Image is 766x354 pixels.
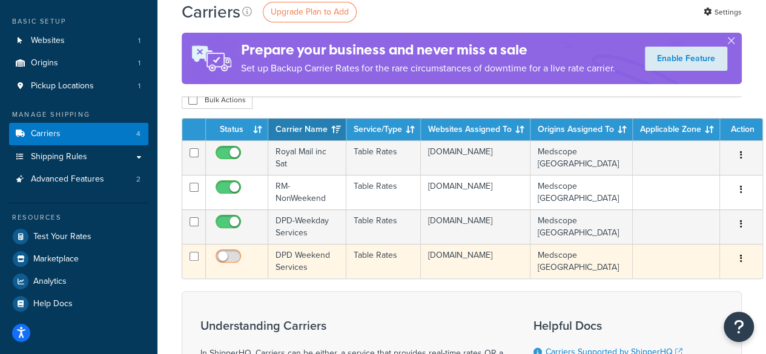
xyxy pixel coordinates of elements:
[241,40,615,60] h4: Prepare your business and never miss a sale
[33,277,67,287] span: Analytics
[9,226,148,247] a: Test Your Rates
[138,58,140,68] span: 1
[9,212,148,223] div: Resources
[421,209,530,244] td: [DOMAIN_NAME]
[9,52,148,74] a: Origins 1
[9,123,148,145] li: Carriers
[33,299,73,309] span: Help Docs
[9,75,148,97] li: Pickup Locations
[136,174,140,185] span: 2
[9,248,148,270] a: Marketplace
[346,175,421,209] td: Table Rates
[530,119,633,140] th: Origins Assigned To: activate to sort column ascending
[346,244,421,278] td: Table Rates
[138,36,140,46] span: 1
[421,140,530,175] td: [DOMAIN_NAME]
[268,175,346,209] td: RM-NonWeekend
[9,30,148,52] li: Websites
[9,16,148,27] div: Basic Setup
[241,60,615,77] p: Set up Backup Carrier Rates for the rare circumstances of downtime for a live rate carrier.
[268,140,346,175] td: Royal Mail inc Sat
[346,209,421,244] td: Table Rates
[9,52,148,74] li: Origins
[9,168,148,191] li: Advanced Features
[421,175,530,209] td: [DOMAIN_NAME]
[31,174,104,185] span: Advanced Features
[633,119,720,140] th: Applicable Zone: activate to sort column ascending
[530,244,633,278] td: Medscope [GEOGRAPHIC_DATA]
[645,47,727,71] a: Enable Feature
[530,175,633,209] td: Medscope [GEOGRAPHIC_DATA]
[268,244,346,278] td: DPD Weekend Services
[9,75,148,97] a: Pickup Locations 1
[31,58,58,68] span: Origins
[704,4,742,21] a: Settings
[530,140,633,175] td: Medscope [GEOGRAPHIC_DATA]
[33,232,91,242] span: Test Your Rates
[268,119,346,140] th: Carrier Name: activate to sort column ascending
[31,129,61,139] span: Carriers
[268,209,346,244] td: DPD-Weekday Services
[31,152,87,162] span: Shipping Rules
[9,270,148,292] a: Analytics
[33,254,79,264] span: Marketplace
[31,81,94,91] span: Pickup Locations
[9,293,148,315] a: Help Docs
[9,146,148,168] a: Shipping Rules
[724,312,754,342] button: Open Resource Center
[138,81,140,91] span: 1
[346,140,421,175] td: Table Rates
[421,119,530,140] th: Websites Assigned To: activate to sort column ascending
[200,319,503,332] h3: Understanding Carriers
[346,119,421,140] th: Service/Type: activate to sort column ascending
[720,119,762,140] th: Action
[530,209,633,244] td: Medscope [GEOGRAPHIC_DATA]
[271,5,349,18] span: Upgrade Plan to Add
[206,119,268,140] th: Status: activate to sort column ascending
[9,168,148,191] a: Advanced Features 2
[9,123,148,145] a: Carriers 4
[9,110,148,120] div: Manage Shipping
[136,129,140,139] span: 4
[182,91,253,109] button: Bulk Actions
[31,36,65,46] span: Websites
[182,33,241,84] img: ad-rules-rateshop-fe6ec290ccb7230408bd80ed9643f0289d75e0ffd9eb532fc0e269fcd187b520.png
[533,319,692,332] h3: Helpful Docs
[263,2,357,22] a: Upgrade Plan to Add
[421,244,530,278] td: [DOMAIN_NAME]
[9,30,148,52] a: Websites 1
